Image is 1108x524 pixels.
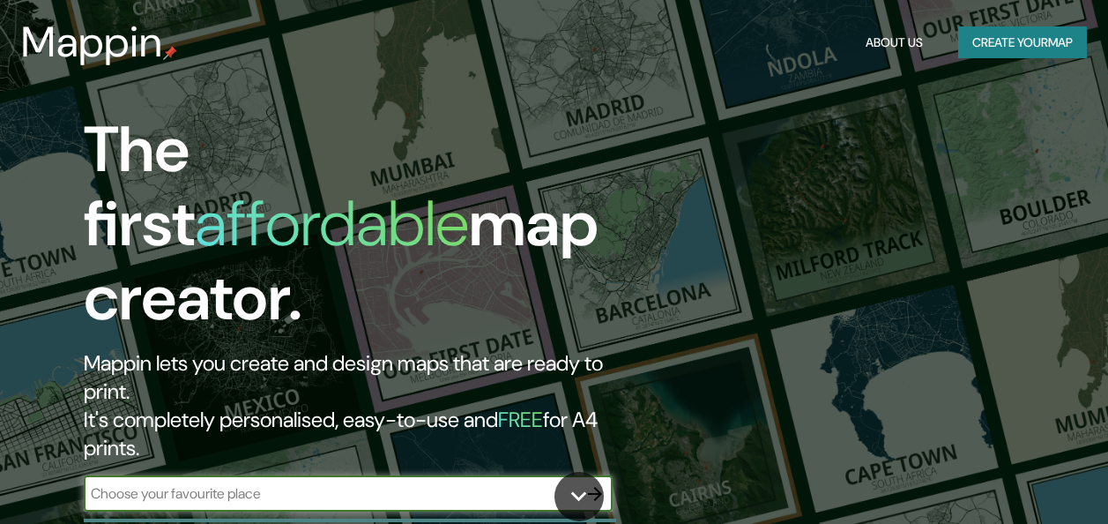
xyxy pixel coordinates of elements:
input: Choose your favourite place [84,483,577,504]
button: About Us [859,26,930,59]
h5: FREE [498,406,543,433]
button: Create yourmap [958,26,1087,59]
img: mappin-pin [163,46,177,60]
h1: The first map creator. [84,113,638,349]
h2: Mappin lets you create and design maps that are ready to print. It's completely personalised, eas... [84,349,638,462]
h1: affordable [195,183,469,265]
h3: Mappin [21,18,163,67]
